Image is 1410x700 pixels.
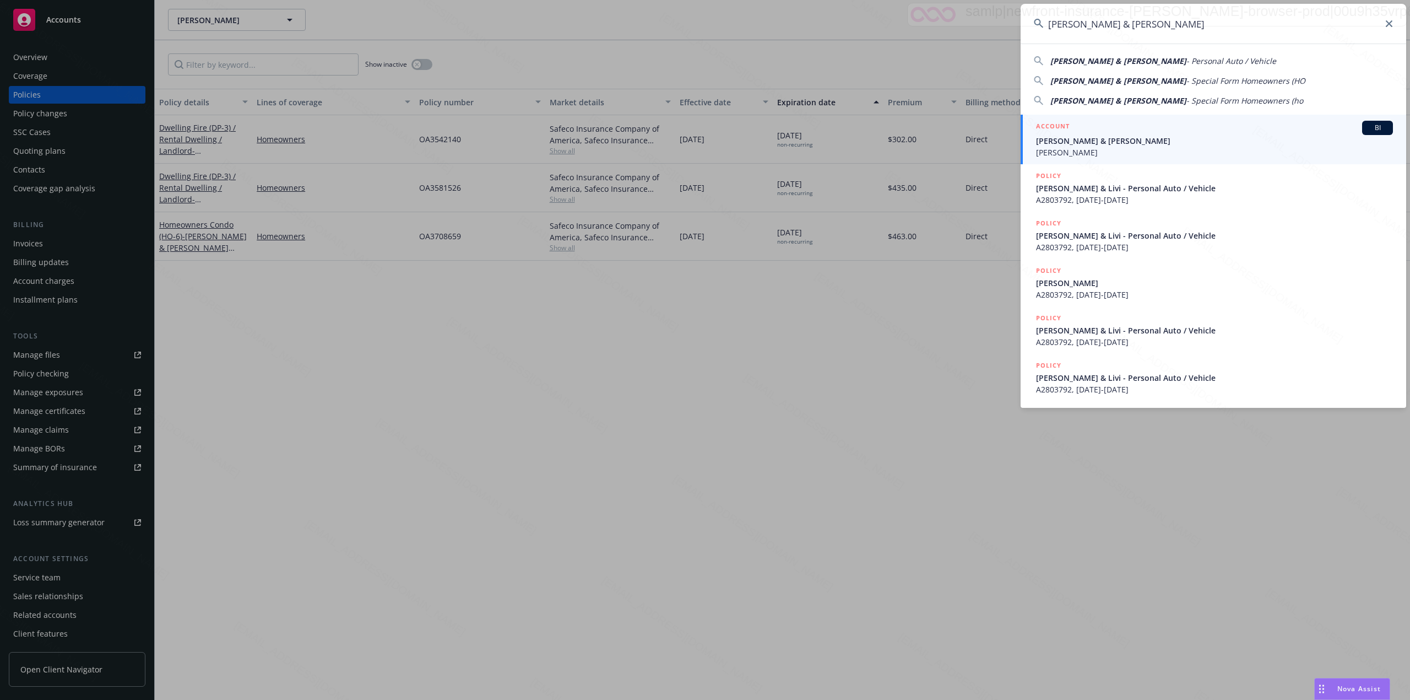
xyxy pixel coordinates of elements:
input: Search... [1021,4,1406,44]
span: A2803792, [DATE]-[DATE] [1036,194,1393,206]
button: Nova Assist [1314,678,1390,700]
span: [PERSON_NAME] & Livi - Personal Auto / Vehicle [1036,182,1393,194]
div: Drag to move [1315,679,1328,699]
a: ACCOUNTBI[PERSON_NAME] & [PERSON_NAME][PERSON_NAME] [1021,115,1406,164]
span: [PERSON_NAME] [1036,147,1393,158]
a: POLICY[PERSON_NAME] & Livi - Personal Auto / VehicleA2803792, [DATE]-[DATE] [1021,212,1406,259]
h5: POLICY [1036,218,1061,229]
h5: POLICY [1036,313,1061,324]
span: A2803792, [DATE]-[DATE] [1036,336,1393,348]
h5: POLICY [1036,170,1061,181]
span: [PERSON_NAME] [1036,277,1393,289]
h5: POLICY [1036,360,1061,371]
a: POLICY[PERSON_NAME] & Livi - Personal Auto / VehicleA2803792, [DATE]-[DATE] [1021,164,1406,212]
span: [PERSON_NAME] & Livi - Personal Auto / Vehicle [1036,230,1393,241]
span: - Special Form Homeowners (HO [1186,76,1305,86]
span: Nova Assist [1337,684,1381,693]
h5: POLICY [1036,265,1061,276]
span: [PERSON_NAME] & [PERSON_NAME] [1050,56,1186,66]
span: A2803792, [DATE]-[DATE] [1036,241,1393,253]
span: [PERSON_NAME] & [PERSON_NAME] [1050,76,1186,86]
h5: ACCOUNT [1036,121,1070,134]
span: [PERSON_NAME] & Livi - Personal Auto / Vehicle [1036,325,1393,336]
span: BI [1366,123,1389,133]
a: POLICY[PERSON_NAME] & Livi - Personal Auto / VehicleA2803792, [DATE]-[DATE] [1021,354,1406,401]
a: POLICY[PERSON_NAME]A2803792, [DATE]-[DATE] [1021,259,1406,306]
span: - Special Form Homeowners (ho [1186,95,1303,106]
span: [PERSON_NAME] & [PERSON_NAME] [1050,95,1186,106]
span: [PERSON_NAME] & [PERSON_NAME] [1036,135,1393,147]
span: [PERSON_NAME] & Livi - Personal Auto / Vehicle [1036,372,1393,384]
span: A2803792, [DATE]-[DATE] [1036,384,1393,395]
a: POLICY[PERSON_NAME] & Livi - Personal Auto / VehicleA2803792, [DATE]-[DATE] [1021,306,1406,354]
span: A2803792, [DATE]-[DATE] [1036,289,1393,300]
span: - Personal Auto / Vehicle [1186,56,1276,66]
